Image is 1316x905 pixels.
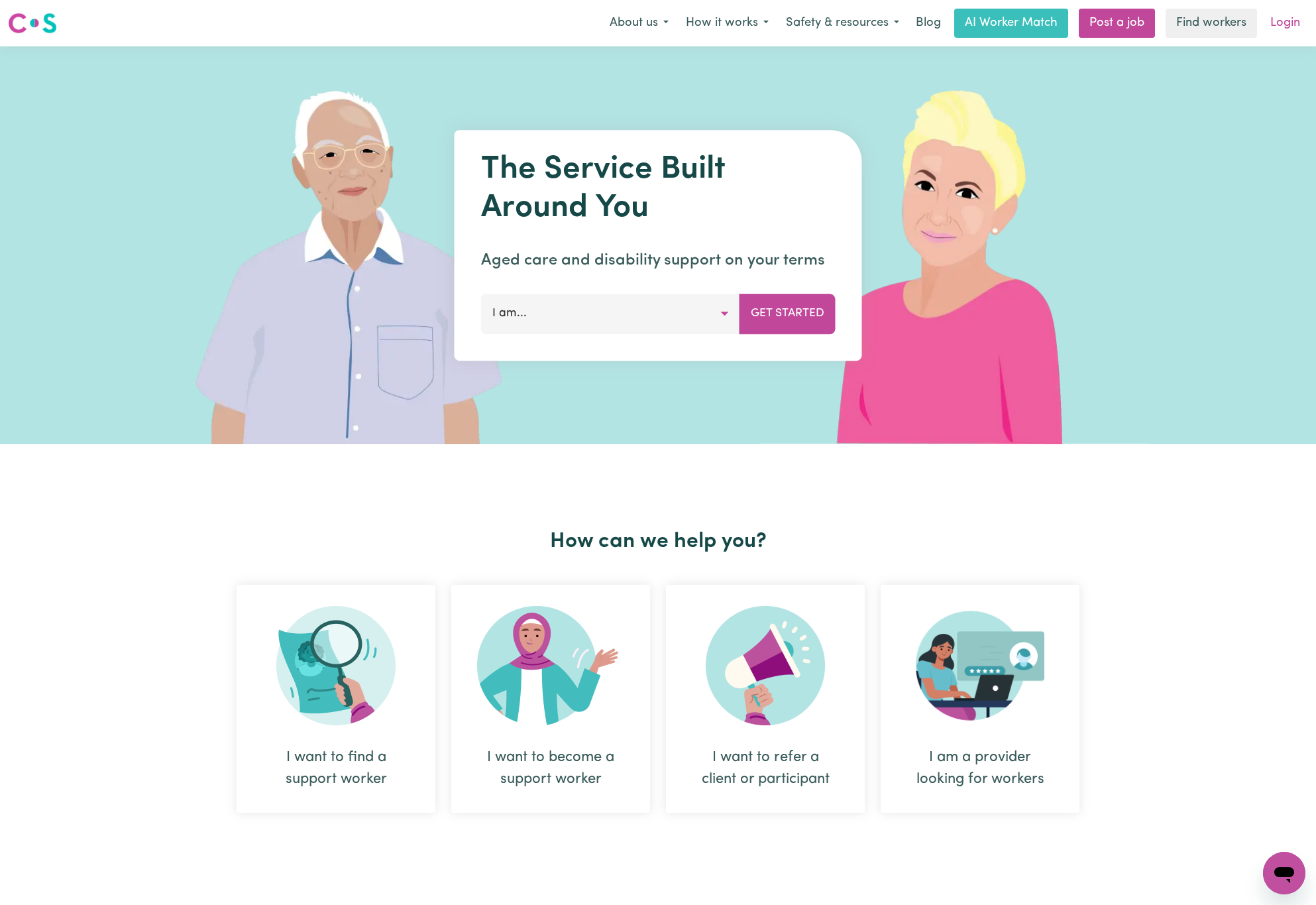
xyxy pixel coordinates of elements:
button: Get Started [740,294,836,333]
div: I am a provider looking for workers [912,747,1048,790]
button: I am... [481,294,740,333]
button: About us [601,9,677,37]
h1: The Service Built Around You [481,151,836,227]
div: I want to find a support worker [237,585,435,813]
div: I want to refer a client or participant [698,747,833,790]
img: Refer [706,606,825,725]
img: Search [276,606,396,725]
iframe: Button to launch messaging window [1263,852,1305,894]
a: Post a job [1079,9,1155,38]
a: Blog [908,9,949,38]
a: Careseekers logo [8,8,57,38]
div: I want to refer a client or participant [666,585,865,813]
div: I am a provider looking for workers [881,585,1079,813]
a: Login [1262,9,1308,38]
button: How it works [677,9,777,37]
img: Careseekers logo [8,11,57,35]
a: AI Worker Match [954,9,1068,38]
div: I want to find a support worker [268,747,404,790]
div: I want to become a support worker [483,747,618,790]
p: Aged care and disability support on your terms [481,249,836,272]
img: Become Worker [477,606,624,725]
button: Safety & resources [777,9,908,37]
h2: How can we help you? [229,529,1087,554]
a: Find workers [1166,9,1257,38]
img: Provider [916,606,1044,725]
div: I want to become a support worker [451,585,650,813]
